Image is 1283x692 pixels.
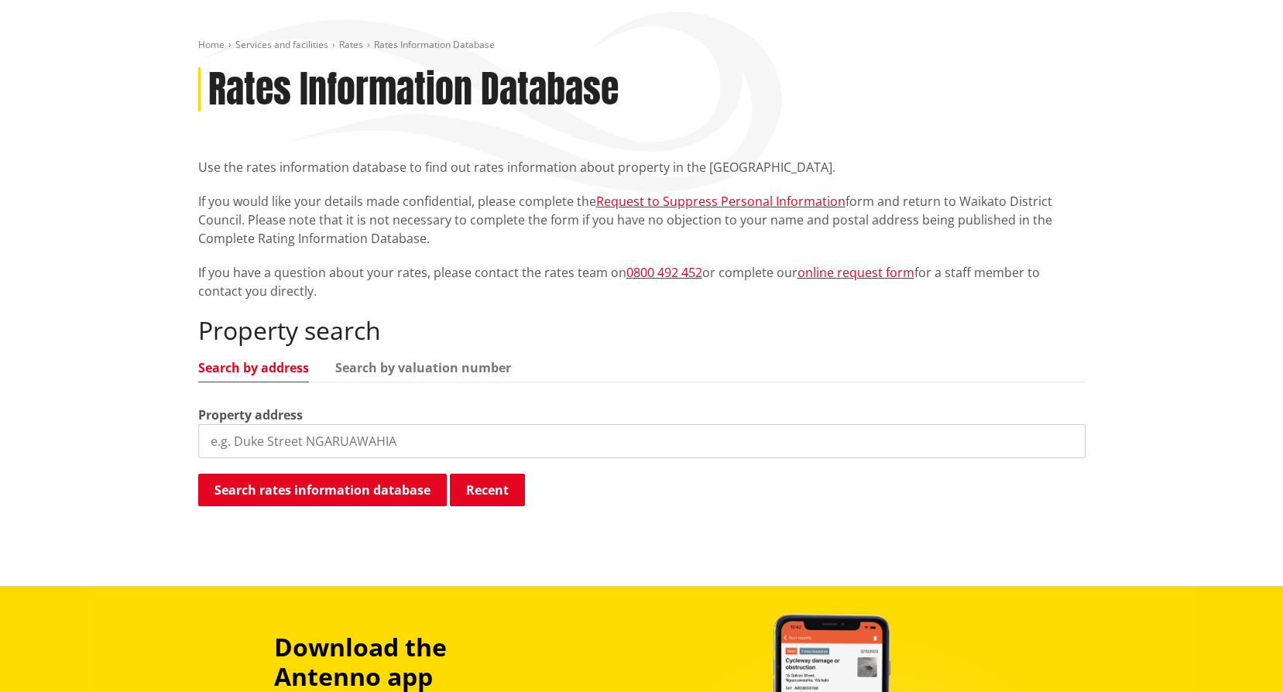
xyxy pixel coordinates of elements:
label: Property address [198,406,303,424]
h2: Property search [198,316,1086,345]
a: Search by valuation number [335,361,511,374]
p: Use the rates information database to find out rates information about property in the [GEOGRAPHI... [198,158,1086,176]
a: Services and facilities [235,38,328,51]
button: Search rates information database [198,474,447,506]
a: Home [198,38,225,51]
h1: Rates Information Database [208,67,619,112]
iframe: Messenger Launcher [1212,627,1268,683]
p: If you have a question about your rates, please contact the rates team on or complete our for a s... [198,263,1086,300]
button: Recent [450,474,525,506]
a: 0800 492 452 [626,264,702,281]
input: e.g. Duke Street NGARUAWAHIA [198,424,1086,458]
nav: breadcrumb [198,39,1086,52]
a: Rates [339,38,363,51]
a: online request form [798,264,914,281]
a: Search by address [198,361,309,374]
h3: Download the Antenno app [274,632,554,692]
a: Request to Suppress Personal Information [596,193,846,210]
p: If you would like your details made confidential, please complete the form and return to Waikato ... [198,192,1086,248]
span: Rates Information Database [374,38,495,51]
